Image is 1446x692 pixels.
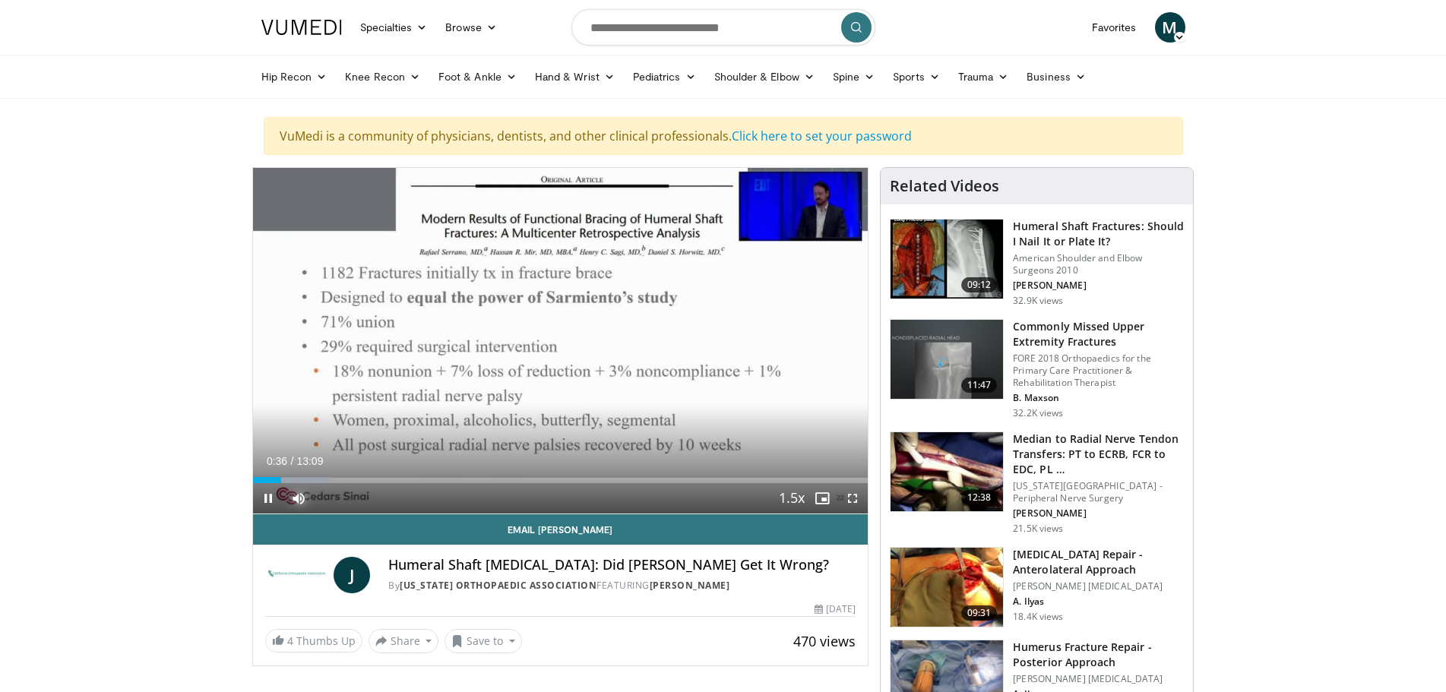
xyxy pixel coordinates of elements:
img: sot_1.png.150x105_q85_crop-smart_upscale.jpg [891,220,1003,299]
a: 11:47 Commonly Missed Upper Extremity Fractures FORE 2018 Orthopaedics for the Primary Care Pract... [890,319,1184,419]
p: 32.9K views [1013,295,1063,307]
p: 18.4K views [1013,611,1063,623]
a: M [1155,12,1185,43]
div: [DATE] [815,602,856,616]
a: 12:38 Median to Radial Nerve Tendon Transfers: PT to ECRB, FCR to EDC, PL … [US_STATE][GEOGRAPHIC... [890,431,1184,535]
img: VuMedi Logo [261,20,342,35]
a: [US_STATE] Orthopaedic Association [400,579,596,592]
button: Fullscreen [837,483,868,513]
video-js: Video Player [253,168,869,514]
span: 470 views [793,632,856,650]
p: FORE 2018 Orthopaedics for the Primary Care Practitioner & Rehabilitation Therapist [1013,352,1184,389]
img: California Orthopaedic Association [265,557,328,593]
a: Knee Recon [336,62,429,92]
a: Hip Recon [252,62,337,92]
p: American Shoulder and Elbow Surgeons 2010 [1013,252,1184,276]
p: [PERSON_NAME] [1013,280,1184,292]
h4: Related Videos [890,177,999,195]
img: 304908_0001_1.png.150x105_q85_crop-smart_upscale.jpg [891,432,1003,511]
div: Progress Bar [253,477,869,483]
span: 09:31 [961,605,998,621]
a: Email [PERSON_NAME] [253,514,869,545]
a: Sports [884,62,949,92]
p: A. Ilyas [1013,596,1184,608]
button: Save to [445,629,522,653]
span: 4 [287,634,293,648]
a: Spine [824,62,884,92]
a: Browse [436,12,506,43]
a: 09:31 [MEDICAL_DATA] Repair - Anterolateral Approach [PERSON_NAME] [MEDICAL_DATA] A. Ilyas 18.4K ... [890,547,1184,627]
a: Pediatrics [624,62,705,92]
span: 11:47 [961,378,998,393]
img: b2c65235-e098-4cd2-ab0f-914df5e3e270.150x105_q85_crop-smart_upscale.jpg [891,320,1003,399]
span: 09:12 [961,277,998,292]
h3: Median to Radial Nerve Tendon Transfers: PT to ECRB, FCR to EDC, PL … [1013,431,1184,477]
p: 32.2K views [1013,407,1063,419]
p: [PERSON_NAME] [MEDICAL_DATA] [1013,580,1184,592]
input: Search topics, interventions [571,9,875,46]
p: 21.5K views [1013,523,1063,535]
p: [PERSON_NAME] [1013,507,1184,520]
h3: Humerus Fracture Repair - Posterior Approach [1013,640,1184,670]
h4: Humeral Shaft [MEDICAL_DATA]: Did [PERSON_NAME] Get It Wrong? [388,557,856,574]
a: 4 Thumbs Up [265,629,362,653]
a: Trauma [949,62,1018,92]
p: [US_STATE][GEOGRAPHIC_DATA] - Peripheral Nerve Surgery [1013,480,1184,504]
button: Share [369,629,439,653]
a: Business [1017,62,1095,92]
h3: Commonly Missed Upper Extremity Fractures [1013,319,1184,349]
a: J [334,557,370,593]
h3: [MEDICAL_DATA] Repair - Anterolateral Approach [1013,547,1184,577]
h3: Humeral Shaft Fractures: Should I Nail It or Plate It? [1013,219,1184,249]
img: fd3b349a-9860-460e-a03a-0db36c4d1252.150x105_q85_crop-smart_upscale.jpg [891,548,1003,627]
p: B. Maxson [1013,392,1184,404]
a: [PERSON_NAME] [650,579,730,592]
span: 12:38 [961,490,998,505]
div: By FEATURING [388,579,856,592]
button: Pause [253,483,283,513]
a: Foot & Ankle [429,62,526,92]
div: VuMedi is a community of physicians, dentists, and other clinical professionals. [264,117,1183,155]
a: Shoulder & Elbow [705,62,824,92]
a: Favorites [1083,12,1146,43]
a: Hand & Wrist [526,62,624,92]
button: Mute [283,483,314,513]
a: Click here to set your password [732,128,912,144]
a: 09:12 Humeral Shaft Fractures: Should I Nail It or Plate It? American Shoulder and Elbow Surgeons... [890,219,1184,307]
p: [PERSON_NAME] [MEDICAL_DATA] [1013,673,1184,685]
button: Enable picture-in-picture mode [807,483,837,513]
span: 0:36 [267,455,287,467]
button: Playback Rate [777,483,807,513]
a: Specialties [351,12,437,43]
span: / [291,455,294,467]
span: 13:09 [296,455,323,467]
